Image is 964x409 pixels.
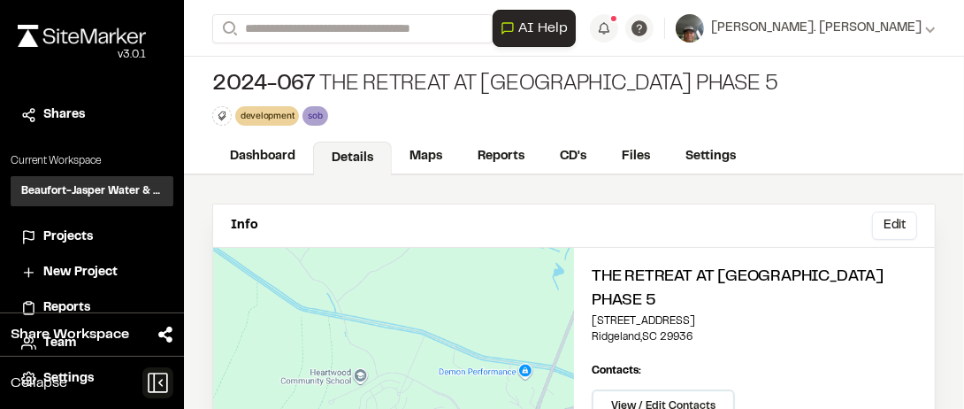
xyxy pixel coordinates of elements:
[592,363,641,379] p: Contacts:
[21,263,163,282] a: New Project
[212,71,778,99] div: The Retreat at [GEOGRAPHIC_DATA] Phase 5
[11,373,67,394] span: Collapse
[235,106,299,125] div: development
[460,140,542,174] a: Reports
[518,18,568,39] span: AI Help
[302,106,327,125] div: sob
[592,266,917,313] h2: The Retreat at [GEOGRAPHIC_DATA] Phase 5
[21,105,163,125] a: Shares
[21,183,163,199] h3: Beaufort-Jasper Water & Sewer Authority
[392,140,460,174] a: Maps
[604,140,668,174] a: Files
[212,140,313,174] a: Dashboard
[231,216,257,235] p: Info
[313,142,392,175] a: Details
[212,14,244,43] button: Search
[872,212,917,240] button: Edit
[676,14,936,42] button: [PERSON_NAME]. [PERSON_NAME]
[21,298,163,318] a: Reports
[43,263,118,282] span: New Project
[493,10,576,47] button: Open AI Assistant
[18,25,146,47] img: rebrand.png
[676,14,704,42] img: User
[11,324,129,345] span: Share Workspace
[21,228,163,247] a: Projects
[43,105,85,125] span: Shares
[668,140,754,174] a: Settings
[212,106,232,126] button: Edit Tags
[43,228,93,247] span: Projects
[592,329,917,345] p: Ridgeland , SC 29936
[542,140,604,174] a: CD's
[592,313,917,329] p: [STREET_ADDRESS]
[43,298,90,318] span: Reports
[711,19,922,38] span: [PERSON_NAME]. [PERSON_NAME]
[18,47,146,63] div: Oh geez...please don't...
[11,153,173,169] p: Current Workspace
[493,10,583,47] div: Open AI Assistant
[212,71,316,99] span: 2024-067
